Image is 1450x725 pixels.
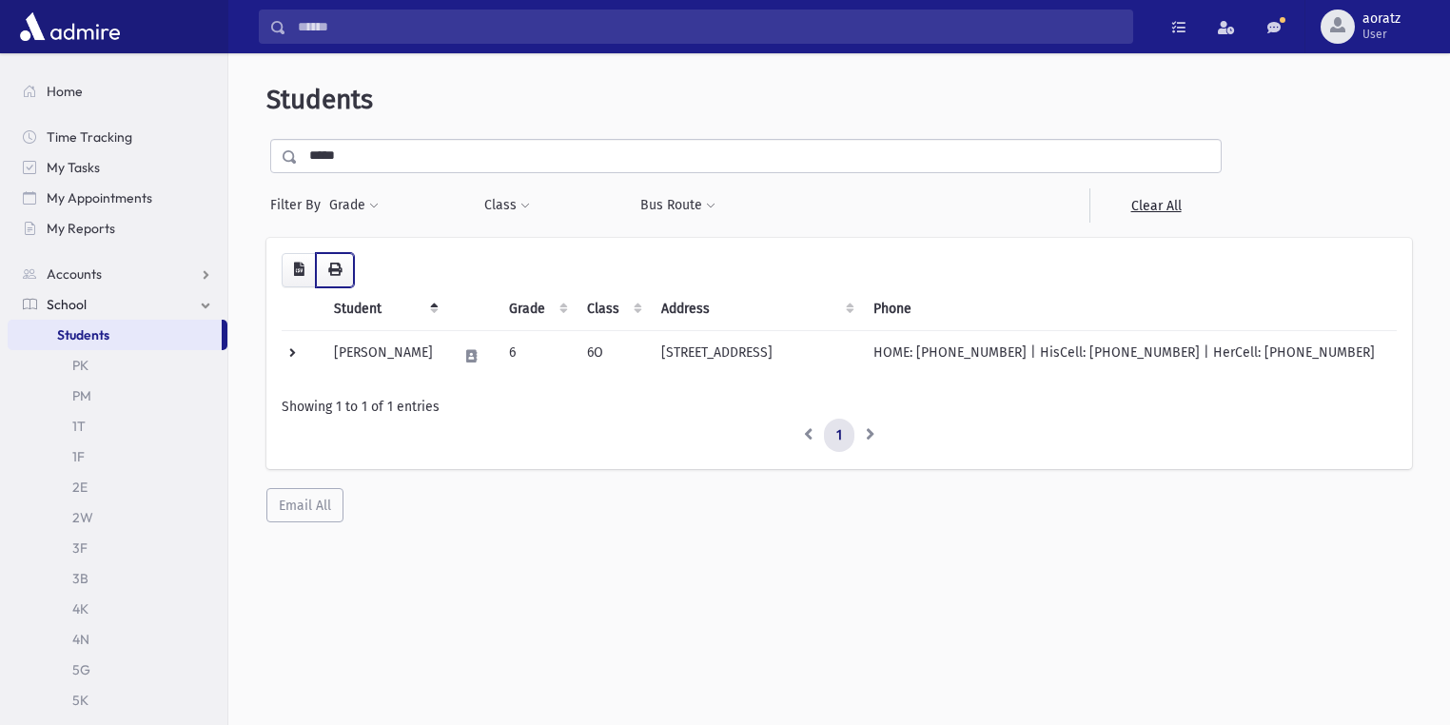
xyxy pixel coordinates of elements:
[47,220,115,237] span: My Reports
[316,253,354,287] button: Print
[270,195,328,215] span: Filter By
[8,502,227,533] a: 2W
[8,381,227,411] a: PM
[8,76,227,107] a: Home
[282,397,1397,417] div: Showing 1 to 1 of 1 entries
[328,188,380,223] button: Grade
[47,296,87,313] span: School
[8,655,227,685] a: 5G
[286,10,1132,44] input: Search
[8,594,227,624] a: 4K
[8,441,227,472] a: 1F
[8,563,227,594] a: 3B
[47,159,100,176] span: My Tasks
[266,84,373,115] span: Students
[8,685,227,715] a: 5K
[266,488,343,522] button: Email All
[862,330,1397,382] td: HOME: [PHONE_NUMBER] | HisCell: [PHONE_NUMBER] | HerCell: [PHONE_NUMBER]
[8,213,227,244] a: My Reports
[8,259,227,289] a: Accounts
[57,326,109,343] span: Students
[47,189,152,206] span: My Appointments
[323,330,447,382] td: [PERSON_NAME]
[483,188,531,223] button: Class
[8,320,222,350] a: Students
[576,330,650,382] td: 6O
[8,350,227,381] a: PK
[8,122,227,152] a: Time Tracking
[650,287,862,331] th: Address: activate to sort column ascending
[15,8,125,46] img: AdmirePro
[498,330,576,382] td: 6
[1362,27,1401,42] span: User
[1089,188,1222,223] a: Clear All
[323,287,447,331] th: Student: activate to sort column descending
[650,330,862,382] td: [STREET_ADDRESS]
[8,411,227,441] a: 1T
[1362,11,1401,27] span: aoratz
[8,472,227,502] a: 2E
[47,83,83,100] span: Home
[639,188,716,223] button: Bus Route
[8,183,227,213] a: My Appointments
[47,128,132,146] span: Time Tracking
[8,533,227,563] a: 3F
[576,287,650,331] th: Class: activate to sort column ascending
[282,253,317,287] button: CSV
[824,419,854,453] a: 1
[8,289,227,320] a: School
[8,152,227,183] a: My Tasks
[498,287,576,331] th: Grade: activate to sort column ascending
[862,287,1397,331] th: Phone
[47,265,102,283] span: Accounts
[8,624,227,655] a: 4N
